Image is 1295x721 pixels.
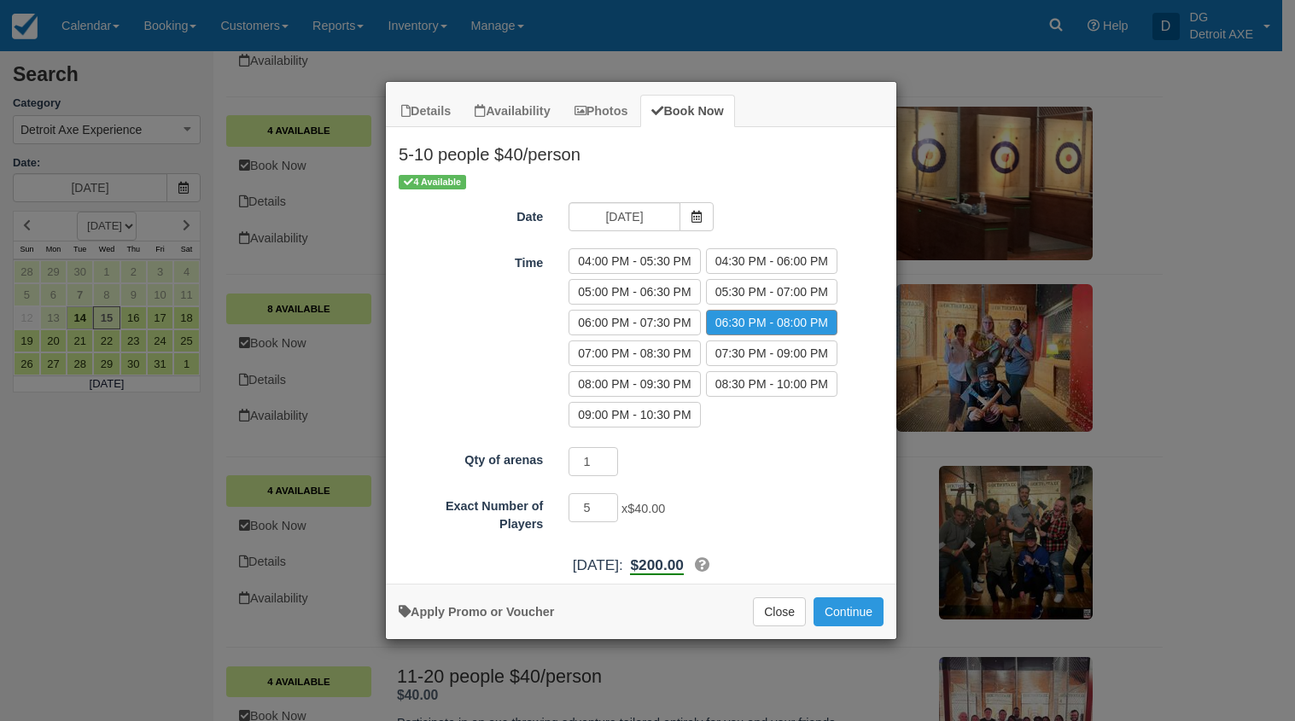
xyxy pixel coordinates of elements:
span: $40.00 [627,503,665,516]
input: Exact Number of Players [569,493,618,522]
div: Item Modal [386,127,896,575]
div: [DATE]: [386,555,896,576]
label: 05:00 PM - 06:30 PM [569,279,700,305]
label: 08:30 PM - 10:00 PM [706,371,837,397]
a: Photos [563,95,639,128]
span: x [621,503,665,516]
label: Time [386,248,556,272]
label: Exact Number of Players [386,491,556,532]
a: Availability [464,95,561,128]
button: Close [753,597,806,626]
input: Qty of arenas [569,447,618,476]
label: 07:00 PM - 08:30 PM [569,340,700,366]
a: Book Now [640,95,734,128]
label: Date [386,202,556,226]
label: 05:30 PM - 07:00 PM [706,279,837,305]
label: 09:00 PM - 10:30 PM [569,402,700,427]
label: Qty of arenas [386,445,556,469]
label: 06:30 PM - 08:00 PM [706,310,837,335]
a: Apply Voucher [399,605,554,619]
label: 06:00 PM - 07:30 PM [569,310,700,335]
h2: 5-10 people $40/person [386,127,896,172]
label: 04:30 PM - 06:00 PM [706,248,837,274]
label: 08:00 PM - 09:30 PM [569,371,700,397]
label: 07:30 PM - 09:00 PM [706,340,837,366]
a: Details [390,95,462,128]
span: 4 Available [399,175,466,189]
label: 04:00 PM - 05:30 PM [569,248,700,274]
button: Add to Booking [814,597,884,626]
span: $200.00 [630,556,683,573]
